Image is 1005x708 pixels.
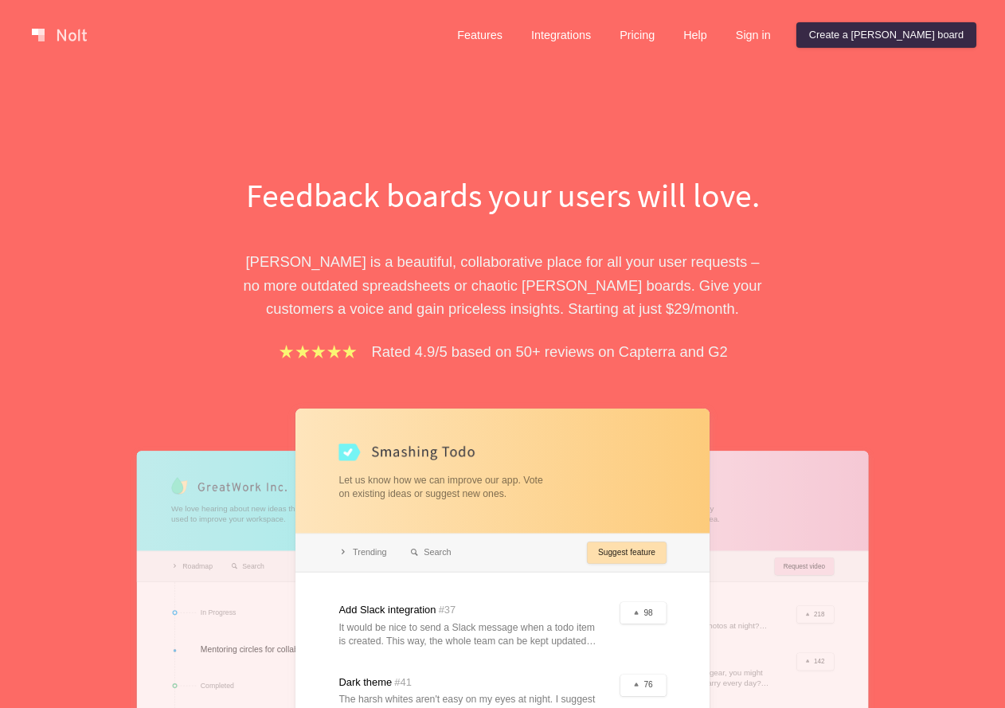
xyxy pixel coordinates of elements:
h1: Feedback boards your users will love. [228,172,777,218]
a: Help [671,22,720,48]
a: Integrations [518,22,604,48]
a: Sign in [723,22,784,48]
a: Features [444,22,515,48]
p: [PERSON_NAME] is a beautiful, collaborative place for all your user requests – no more outdated s... [228,250,777,320]
img: stars.b067e34983.png [277,342,358,361]
a: Pricing [607,22,667,48]
a: Create a [PERSON_NAME] board [796,22,976,48]
p: Rated 4.9/5 based on 50+ reviews on Capterra and G2 [372,340,728,363]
